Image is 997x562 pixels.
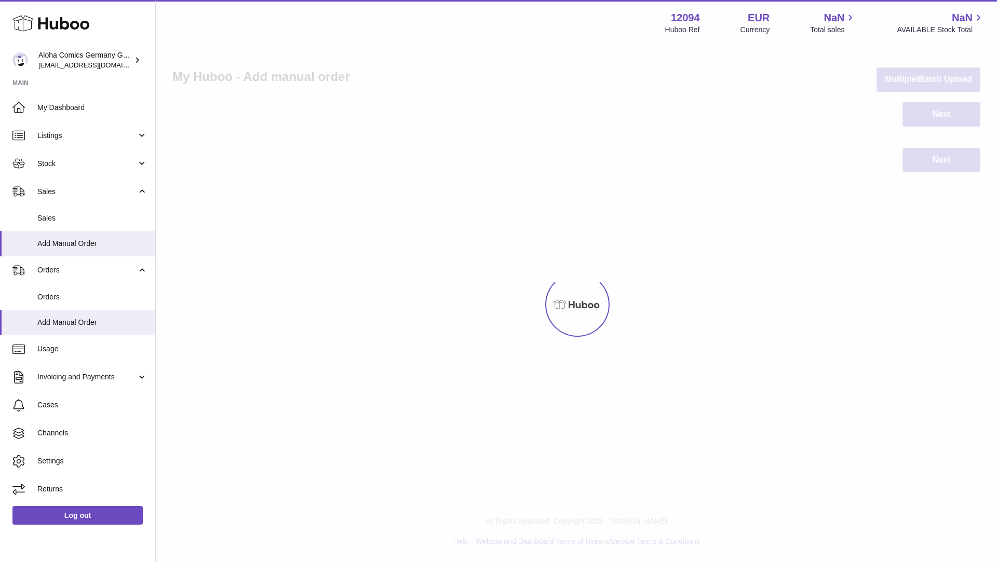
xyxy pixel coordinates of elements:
[37,456,147,466] span: Settings
[810,11,856,35] a: NaN Total sales
[37,239,147,249] span: Add Manual Order
[748,11,770,25] strong: EUR
[37,131,137,141] span: Listings
[12,506,143,525] a: Log out
[824,11,844,25] span: NaN
[665,25,700,35] div: Huboo Ref
[37,344,147,354] span: Usage
[37,372,137,382] span: Invoicing and Payments
[810,25,856,35] span: Total sales
[38,50,132,70] div: Aloha Comics Germany GmbH
[37,318,147,327] span: Add Manual Order
[12,52,28,68] img: comicsaloha@gmail.com
[37,292,147,302] span: Orders
[37,213,147,223] span: Sales
[740,25,770,35] div: Currency
[897,25,985,35] span: AVAILABLE Stock Total
[671,11,700,25] strong: 12094
[37,103,147,113] span: My Dashboard
[897,11,985,35] a: NaN AVAILABLE Stock Total
[37,187,137,197] span: Sales
[952,11,973,25] span: NaN
[37,428,147,438] span: Channels
[37,159,137,169] span: Stock
[37,265,137,275] span: Orders
[37,400,147,410] span: Cases
[38,61,153,69] span: [EMAIL_ADDRESS][DOMAIN_NAME]
[37,484,147,494] span: Returns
